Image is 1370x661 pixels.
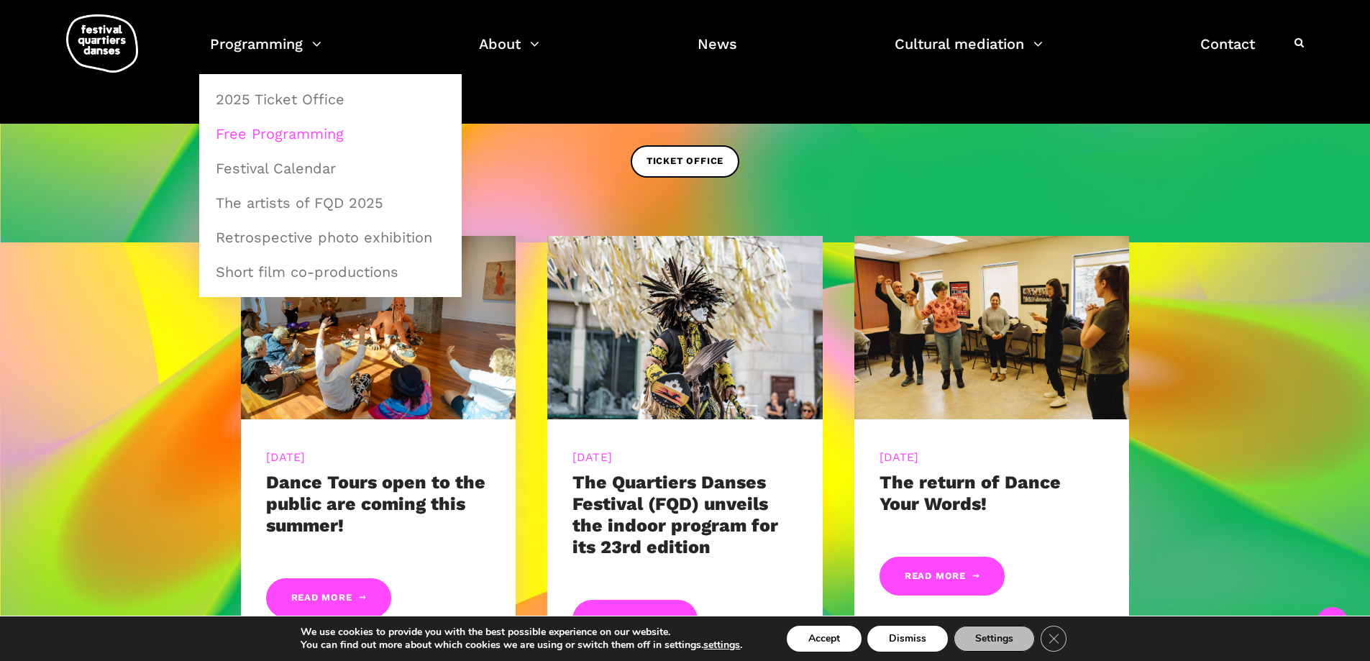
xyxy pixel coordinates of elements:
[479,35,521,53] font: About
[266,450,306,464] a: [DATE]
[572,600,698,639] a: Read more
[210,32,321,74] a: Programming
[266,472,485,536] a: Dance Tours open to the public are coming this summer!
[1041,626,1067,652] button: Close GDPR Cookie Banner
[698,35,737,53] font: News
[895,32,1043,74] a: Cultural mediation
[895,35,1024,53] font: Cultural mediation
[216,263,398,281] font: Short film co-productions
[703,638,740,652] font: settings
[954,626,1035,652] button: Settings
[703,639,740,652] button: settings
[631,145,739,178] a: TICKET OFFICE
[216,194,383,211] font: The artists of FQD 2025
[210,35,303,53] font: Programming
[207,255,454,288] a: Short film co-productions
[301,638,703,652] font: You can find out more about which cookies we are using or switch them off in settings.
[905,570,966,581] font: Read more
[880,450,919,464] a: [DATE]
[808,632,840,645] font: Accept
[572,472,778,557] a: The Quartiers Danses Festival (FQD) unveils the indoor program for its 23rd edition
[479,32,539,74] a: About
[880,557,1005,596] a: Read more
[216,91,344,108] font: 2025 Ticket Office
[216,125,344,142] font: Free Programming
[216,229,432,246] font: Retrospective photo exhibition
[572,450,612,464] a: [DATE]
[207,152,454,185] a: Festival Calendar
[975,632,1013,645] font: Settings
[647,155,723,166] font: TICKET OFFICE
[698,32,737,74] a: News
[889,632,926,645] font: Dismiss
[867,626,948,652] button: Dismiss
[547,236,823,419] img: R Barbara Diabo 11 credit Romain Lorraine (30)
[854,236,1130,419] img: CARI, March 8, 2023-209
[207,186,454,219] a: The artists of FQD 2025
[1200,32,1255,74] a: Contact
[207,221,454,254] a: Retrospective photo exhibition
[241,236,516,419] img: 20240905-9595
[880,472,1061,514] a: The return of Dance Your Words!
[787,626,862,652] button: Accept
[216,160,336,177] font: Festival Calendar
[207,117,454,150] a: Free Programming
[66,14,138,73] img: logo-fqd-med
[598,614,659,624] font: Read more
[1200,35,1255,53] font: Contact
[740,638,742,652] font: .
[291,592,352,603] font: Read more
[266,578,391,618] a: Read more
[301,625,670,639] font: We use cookies to provide you with the best possible experience on our website.
[207,83,454,116] a: 2025 Ticket Office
